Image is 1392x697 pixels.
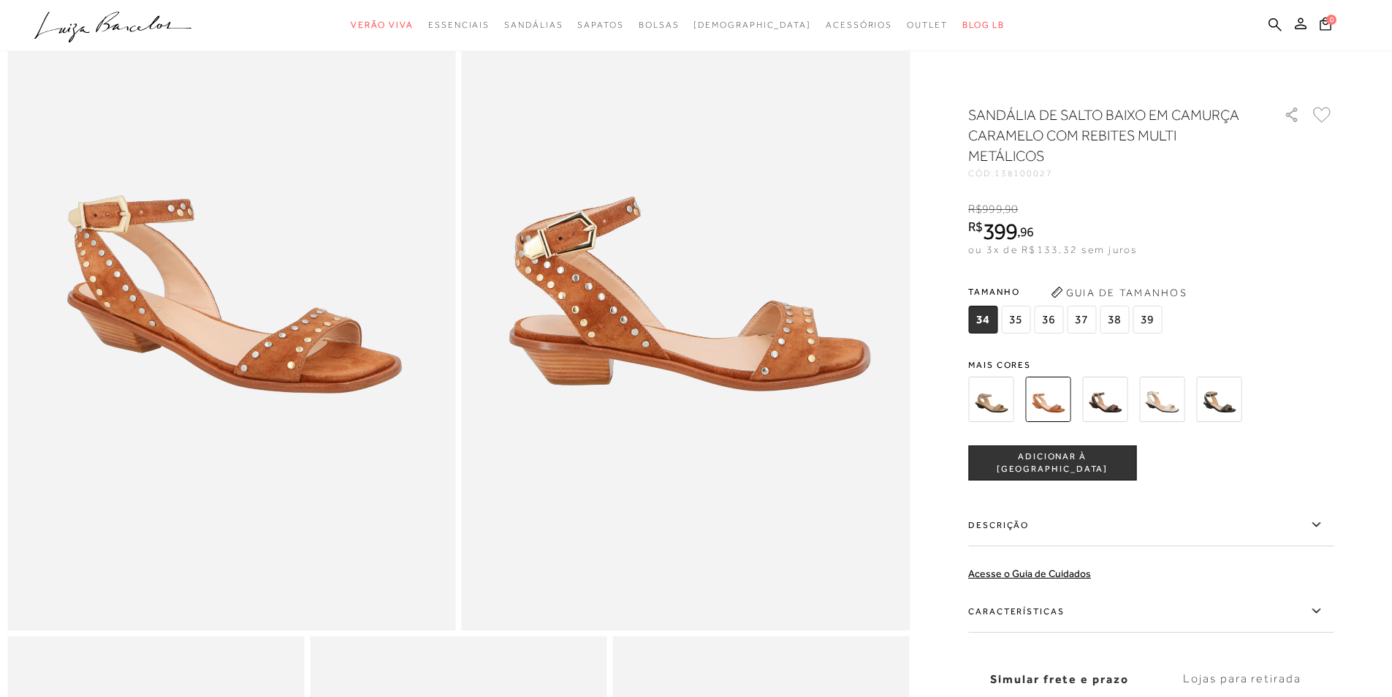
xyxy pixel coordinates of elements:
[1326,15,1336,25] span: 0
[969,451,1136,476] span: ADICIONAR À [GEOGRAPHIC_DATA]
[907,20,948,30] span: Outlet
[1133,306,1162,334] span: 39
[693,12,811,39] a: noSubCategoriesText
[968,445,1136,481] button: ADICIONAR À [GEOGRAPHIC_DATA]
[504,12,563,39] a: categoryNavScreenReaderText
[1100,306,1129,334] span: 38
[351,12,414,39] a: categoryNavScreenReaderText
[351,20,414,30] span: Verão Viva
[968,306,997,334] span: 34
[968,504,1334,546] label: Descrição
[639,12,680,39] a: categoryNavScreenReaderText
[639,20,680,30] span: Bolsas
[428,20,490,30] span: Essenciais
[826,12,892,39] a: categoryNavScreenReaderText
[1001,306,1030,334] span: 35
[968,203,982,216] i: R$
[1196,377,1241,422] img: SANDÁLIA DE SALTO BAIXO EM COURO PRETO COM REBITES MULTI METÁLICOS
[994,168,1053,178] span: 138100027
[1020,224,1034,239] span: 96
[968,377,1013,422] img: SANDÁLIA DE SALTO BAIXO EM CAMURÇA BEGE COM REBITES MULTI METÁLICOS
[968,568,1091,579] a: Acesse o Guia de Cuidados
[577,12,623,39] a: categoryNavScreenReaderText
[1025,377,1070,422] img: SANDÁLIA DE SALTO BAIXO EM CAMURÇA CARAMELO COM REBITES MULTI METÁLICOS
[693,20,811,30] span: [DEMOGRAPHIC_DATA]
[1139,377,1184,422] img: SANDÁLIA DE SALTO BAIXO EM COURO OFF WHITE COM REBITES MULTI METÁLICOS
[1005,203,1018,216] span: 90
[968,281,1165,303] span: Tamanho
[428,12,490,39] a: categoryNavScreenReaderText
[504,20,563,30] span: Sandálias
[968,220,983,233] i: R$
[1046,281,1192,304] button: Guia de Tamanhos
[1003,203,1019,216] i: ,
[968,590,1334,633] label: Características
[983,218,1017,244] span: 399
[1315,16,1336,36] button: 0
[982,203,1002,216] span: 999
[962,12,1005,39] a: BLOG LB
[968,361,1334,369] span: Mais cores
[577,20,623,30] span: Sapatos
[907,12,948,39] a: categoryNavScreenReaderText
[1067,306,1096,334] span: 37
[1034,306,1063,334] span: 36
[962,20,1005,30] span: BLOG LB
[1082,377,1127,422] img: SANDÁLIA DE SALTO BAIXO EM COURO CAFÉ COM REBITES MULTI METÁLICOS
[968,169,1260,178] div: CÓD:
[968,105,1242,166] h1: SANDÁLIA DE SALTO BAIXO EM CAMURÇA CARAMELO COM REBITES MULTI METÁLICOS
[826,20,892,30] span: Acessórios
[968,244,1137,255] span: ou 3x de R$133,32 sem juros
[1017,225,1034,238] i: ,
